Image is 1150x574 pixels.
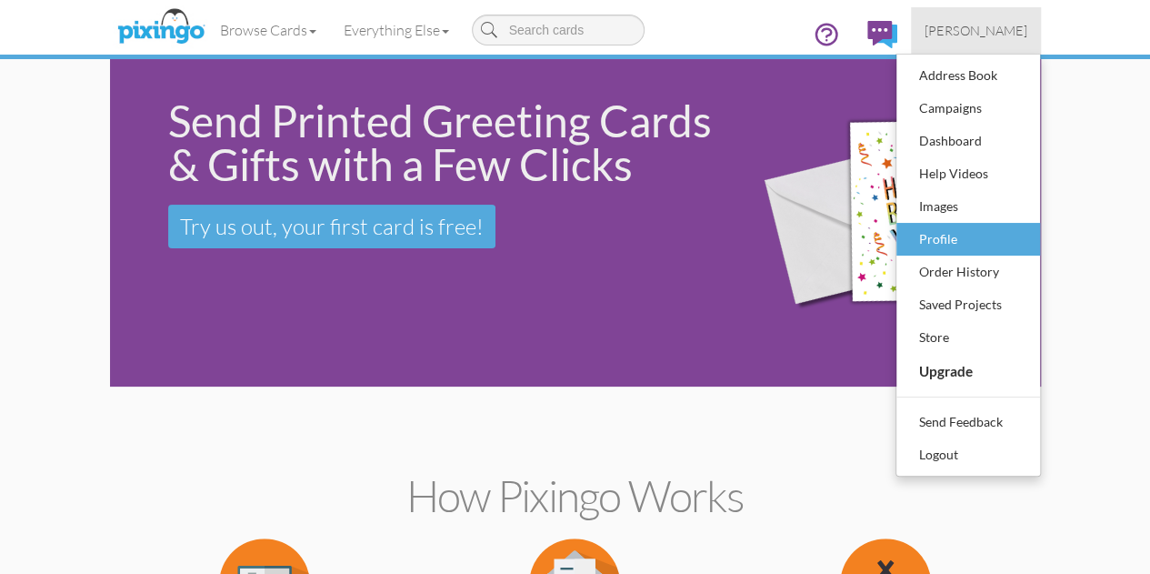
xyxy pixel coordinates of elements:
[206,7,330,53] a: Browse Cards
[915,291,1022,318] div: Saved Projects
[915,160,1022,187] div: Help Videos
[925,23,1027,38] span: [PERSON_NAME]
[896,321,1040,354] a: Store
[896,288,1040,321] a: Saved Projects
[896,59,1040,92] a: Address Book
[915,127,1022,155] div: Dashboard
[113,5,209,50] img: pixingo logo
[915,408,1022,436] div: Send Feedback
[896,157,1040,190] a: Help Videos
[911,7,1041,54] a: [PERSON_NAME]
[915,95,1022,122] div: Campaigns
[742,82,1035,347] img: 942c5090-71ba-4bfc-9a92-ca782dcda692.png
[915,226,1022,253] div: Profile
[896,256,1040,288] a: Order History
[896,406,1040,438] a: Send Feedback
[472,15,645,45] input: Search cards
[330,7,463,53] a: Everything Else
[896,92,1040,125] a: Campaigns
[896,354,1040,388] a: Upgrade
[168,99,716,186] div: Send Printed Greeting Cards & Gifts with a Few Clicks
[168,205,495,248] a: Try us out, your first card is free!
[896,223,1040,256] a: Profile
[1149,573,1150,574] iframe: Chat
[915,193,1022,220] div: Images
[915,62,1022,89] div: Address Book
[142,472,1009,520] h2: How Pixingo works
[915,258,1022,286] div: Order History
[867,21,897,48] img: comments.svg
[896,438,1040,471] a: Logout
[915,324,1022,351] div: Store
[180,213,484,240] span: Try us out, your first card is free!
[915,441,1022,468] div: Logout
[896,125,1040,157] a: Dashboard
[915,357,1022,386] div: Upgrade
[896,190,1040,223] a: Images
